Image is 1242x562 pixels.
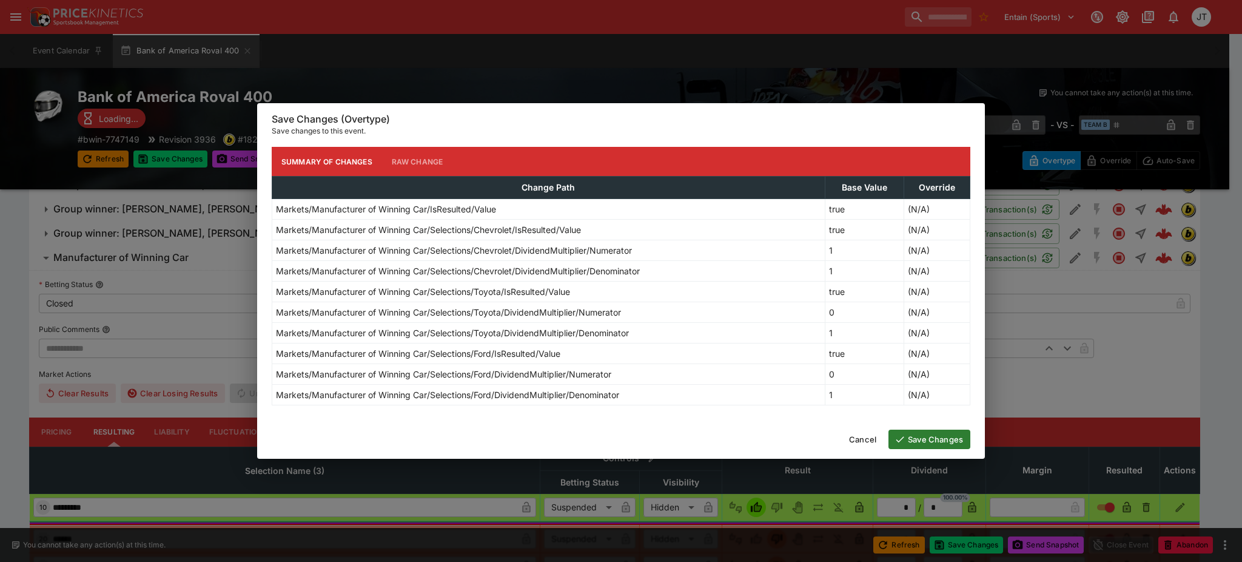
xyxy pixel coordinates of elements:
[825,344,904,364] td: true
[276,368,611,381] p: Markets/Manufacturer of Winning Car/Selections/Ford/DividendMultiplier/Numerator
[904,302,970,323] td: (N/A)
[272,177,825,199] th: Change Path
[904,177,970,199] th: Override
[276,327,629,339] p: Markets/Manufacturer of Winning Car/Selections/Toyota/DividendMultiplier/Denominator
[825,323,904,344] td: 1
[904,261,970,282] td: (N/A)
[825,282,904,302] td: true
[276,244,632,257] p: Markets/Manufacturer of Winning Car/Selections/Chevrolet/DividendMultiplier/Numerator
[842,430,884,449] button: Cancel
[825,261,904,282] td: 1
[825,220,904,240] td: true
[904,240,970,261] td: (N/A)
[904,344,970,364] td: (N/A)
[904,282,970,302] td: (N/A)
[276,347,560,360] p: Markets/Manufacturer of Winning Car/Selections/Ford/IsResulted/Value
[272,113,970,126] h6: Save Changes (Overtype)
[276,388,619,401] p: Markets/Manufacturer of Winning Car/Selections/Ford/DividendMultiplier/Denominator
[276,203,496,215] p: Markets/Manufacturer of Winning Car/IsResulted/Value
[904,220,970,240] td: (N/A)
[272,125,970,137] p: Save changes to this event.
[276,223,581,236] p: Markets/Manufacturer of Winning Car/Selections/Chevrolet/IsResulted/Value
[888,430,970,449] button: Save Changes
[825,302,904,323] td: 0
[272,147,382,176] button: Summary of Changes
[825,385,904,405] td: 1
[382,147,453,176] button: Raw Change
[825,364,904,385] td: 0
[825,199,904,220] td: true
[276,265,640,277] p: Markets/Manufacturer of Winning Car/Selections/Chevrolet/DividendMultiplier/Denominator
[276,306,621,319] p: Markets/Manufacturer of Winning Car/Selections/Toyota/DividendMultiplier/Numerator
[276,285,570,298] p: Markets/Manufacturer of Winning Car/Selections/Toyota/IsResulted/Value
[825,240,904,261] td: 1
[904,364,970,385] td: (N/A)
[904,199,970,220] td: (N/A)
[904,385,970,405] td: (N/A)
[825,177,904,199] th: Base Value
[904,323,970,344] td: (N/A)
